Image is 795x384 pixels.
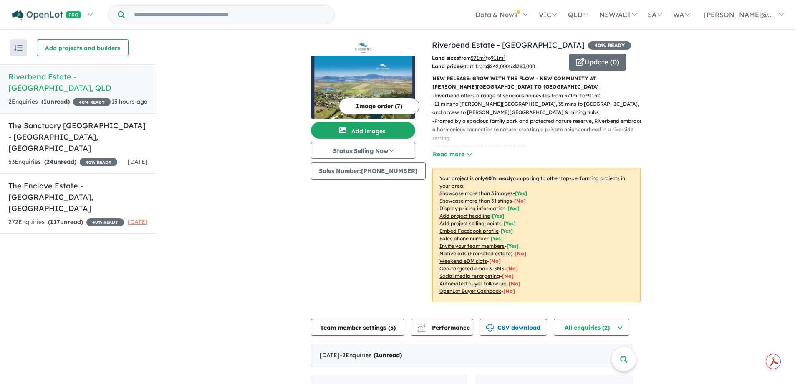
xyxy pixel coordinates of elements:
[8,120,148,154] h5: The Sanctuary [GEOGRAPHIC_DATA] - [GEOGRAPHIC_DATA] , [GEOGRAPHIC_DATA]
[311,56,415,119] img: Riverbend Estate - Mirani
[432,54,563,62] p: from
[432,142,647,151] p: - Stage One Now Selling from $242,000
[432,92,647,100] p: - Riverbend offers a range of spacious homesites from 571m² to 911m²
[439,228,499,234] u: Embed Facebook profile
[37,39,129,56] button: Add projects and builders
[128,158,148,165] span: [DATE]
[311,39,415,119] a: Riverbend Estate - Mirani LogoRiverbend Estate - Mirani
[439,205,505,211] u: Display pricing information
[509,280,520,287] span: [No]
[439,213,490,219] u: Add project headline
[340,351,402,359] span: - 2 Enquir ies
[311,122,415,139] button: Add images
[439,288,501,294] u: OpenLot Buyer Cashback
[432,74,641,92] p: NEW RELEASE: GROW WITH THE FLOW - NEW COMMUNITY AT [PERSON_NAME][GEOGRAPHIC_DATA] TO [GEOGRAPHIC_...
[515,250,526,257] span: [No]
[73,98,111,106] span: 40 % READY
[515,190,527,196] span: [ Yes ]
[111,98,148,105] span: 13 hours ago
[8,97,111,107] div: 2 Enquir ies
[439,198,512,204] u: Showcase more than 3 listings
[314,43,412,53] img: Riverbend Estate - Mirani Logo
[8,157,117,167] div: 53 Enquir ies
[491,55,505,61] u: 911 m
[487,63,509,69] u: $ 242,000
[509,63,535,69] span: to
[507,243,519,249] span: [ Yes ]
[439,258,487,264] u: Weekend eDM slots
[311,162,426,180] button: Sales Number:[PHONE_NUMBER]
[704,10,773,19] span: [PERSON_NAME]@...
[439,243,505,249] u: Invite your team members
[390,324,394,331] span: 5
[8,71,148,94] h5: Riverbend Estate - [GEOGRAPHIC_DATA] , QLD
[432,168,641,302] p: Your project is only comparing to other top-performing projects in your area: - - - - - - - - - -...
[311,142,415,159] button: Status:Selling Now
[374,351,402,359] strong: ( unread)
[484,54,486,59] sup: 2
[126,6,333,24] input: Try estate name, suburb, builder or developer
[8,180,148,214] h5: The Enclave Estate - [GEOGRAPHIC_DATA] , [GEOGRAPHIC_DATA]
[417,326,426,332] img: bar-chart.svg
[432,100,647,117] p: - 11 mins to [PERSON_NAME][GEOGRAPHIC_DATA], 35 mins to [GEOGRAPHIC_DATA], and access to [PERSON_...
[502,273,514,279] span: [No]
[492,213,504,219] span: [ Yes ]
[44,158,76,165] strong: ( unread)
[48,218,83,226] strong: ( unread)
[485,175,513,181] b: 40 % ready
[491,235,503,242] span: [ Yes ]
[507,205,520,211] span: [ Yes ]
[439,250,512,257] u: Native ads (Promoted estate)
[43,98,47,105] span: 1
[439,235,489,242] u: Sales phone number
[41,98,70,105] strong: ( unread)
[46,158,53,165] span: 24
[486,324,494,332] img: download icon
[554,319,629,336] button: All enquiries (2)
[432,150,472,159] button: Read more
[432,117,647,142] p: - Framed by a spacious family park and protected nature reserve, Riverbend embraces a harmonious ...
[514,198,526,204] span: [ No ]
[588,41,631,50] span: 40 % READY
[432,55,459,61] b: Land sizes
[504,220,516,226] span: [ Yes ]
[339,98,419,114] button: Image order (7)
[12,10,82,20] img: Openlot PRO Logo White
[50,218,60,226] span: 117
[506,265,518,272] span: [No]
[503,288,515,294] span: [No]
[128,218,148,226] span: [DATE]
[8,217,124,227] div: 272 Enquir ies
[439,273,500,279] u: Social media retargeting
[14,45,23,51] img: sort.svg
[514,63,535,69] u: $ 283,000
[376,351,379,359] span: 1
[439,190,513,196] u: Showcase more than 3 images
[503,54,505,59] sup: 2
[432,63,462,69] b: Land prices
[439,220,502,226] u: Add project selling-points
[569,54,626,71] button: Update (0)
[432,62,563,71] p: start from
[311,344,632,367] div: [DATE]
[86,218,124,226] span: 40 % READY
[418,324,425,328] img: line-chart.svg
[480,319,547,336] button: CSV download
[311,319,404,336] button: Team member settings (5)
[471,55,486,61] u: 571 m
[411,319,473,336] button: Performance
[486,55,505,61] span: to
[489,258,501,264] span: [No]
[439,280,507,287] u: Automated buyer follow-up
[80,158,117,166] span: 40 % READY
[419,324,470,331] span: Performance
[432,40,585,50] a: Riverbend Estate - [GEOGRAPHIC_DATA]
[501,228,513,234] span: [ Yes ]
[439,265,504,272] u: Geo-targeted email & SMS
